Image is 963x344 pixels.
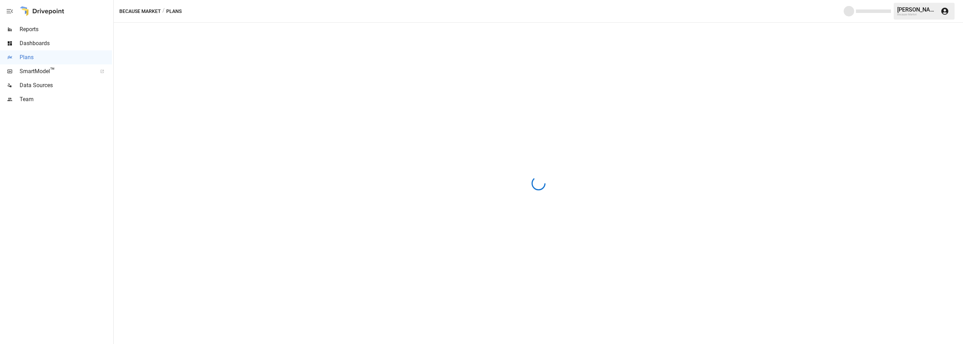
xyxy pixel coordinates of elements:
span: Reports [20,25,112,34]
div: / [162,7,165,16]
span: SmartModel [20,67,92,76]
span: Plans [20,53,112,62]
span: Data Sources [20,81,112,90]
button: Because Market [119,7,161,16]
div: Because Market [897,13,936,16]
span: Team [20,95,112,104]
span: Dashboards [20,39,112,48]
span: ™ [50,66,55,75]
div: [PERSON_NAME] [897,6,936,13]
